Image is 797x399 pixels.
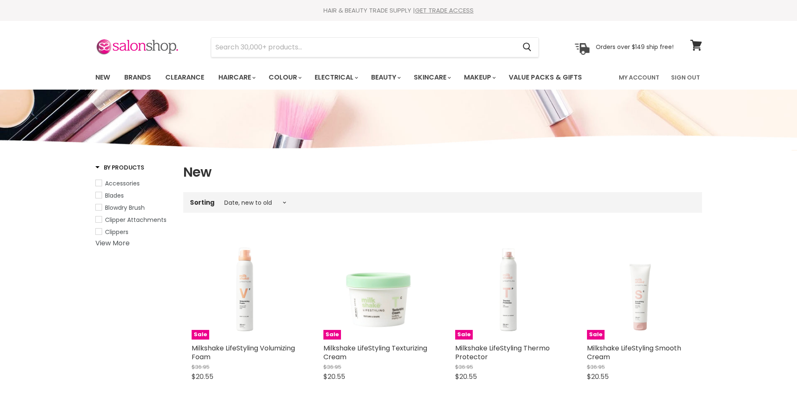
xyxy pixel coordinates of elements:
[89,69,116,86] a: New
[587,372,609,381] span: $20.55
[455,372,477,381] span: $20.55
[596,43,674,51] p: Orders over $149 ship free!
[455,330,473,340] span: Sale
[192,330,209,340] span: Sale
[323,372,345,381] span: $20.55
[192,363,210,371] span: $36.95
[365,69,406,86] a: Beauty
[516,38,538,57] button: Search
[159,69,210,86] a: Clearance
[118,69,157,86] a: Brands
[502,69,588,86] a: Value Packs & Gifts
[192,343,295,362] a: Milkshake LifeStyling Volumizing Foam
[614,69,664,86] a: My Account
[85,65,712,90] nav: Main
[666,69,705,86] a: Sign Out
[85,6,712,15] div: HAIR & BEAUTY TRADE SUPPLY |
[323,330,341,340] span: Sale
[407,69,456,86] a: Skincare
[587,343,681,362] a: Milkshake LifeStyling Smooth Cream
[323,343,427,362] a: Milkshake LifeStyling Texturizing Cream
[192,372,213,381] span: $20.55
[455,343,550,362] a: Milkshake LifeStyling Thermo Protector
[455,363,473,371] span: $36.95
[587,363,605,371] span: $36.95
[587,330,605,340] span: Sale
[212,69,261,86] a: Haircare
[755,360,789,391] iframe: Gorgias live chat messenger
[211,38,516,57] input: Search
[89,65,601,90] ul: Main menu
[211,37,539,57] form: Product
[415,6,474,15] a: GET TRADE ACCESS
[458,69,501,86] a: Makeup
[323,363,341,371] span: $36.95
[262,69,307,86] a: Colour
[308,69,363,86] a: Electrical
